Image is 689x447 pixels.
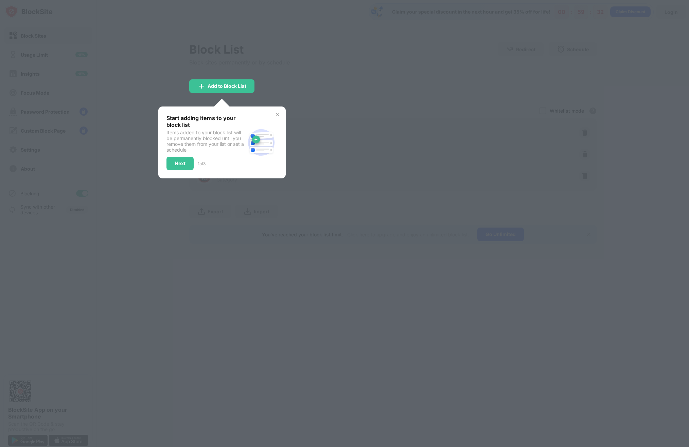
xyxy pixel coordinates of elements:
[198,161,206,166] div: 1 of 3
[166,115,245,128] div: Start adding items to your block list
[275,112,280,117] img: x-button.svg
[166,130,245,153] div: Items added to your block list will be permanently blocked until you remove them from your list o...
[245,126,278,159] img: block-site.svg
[175,161,185,166] div: Next
[208,83,246,89] div: Add to Block List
